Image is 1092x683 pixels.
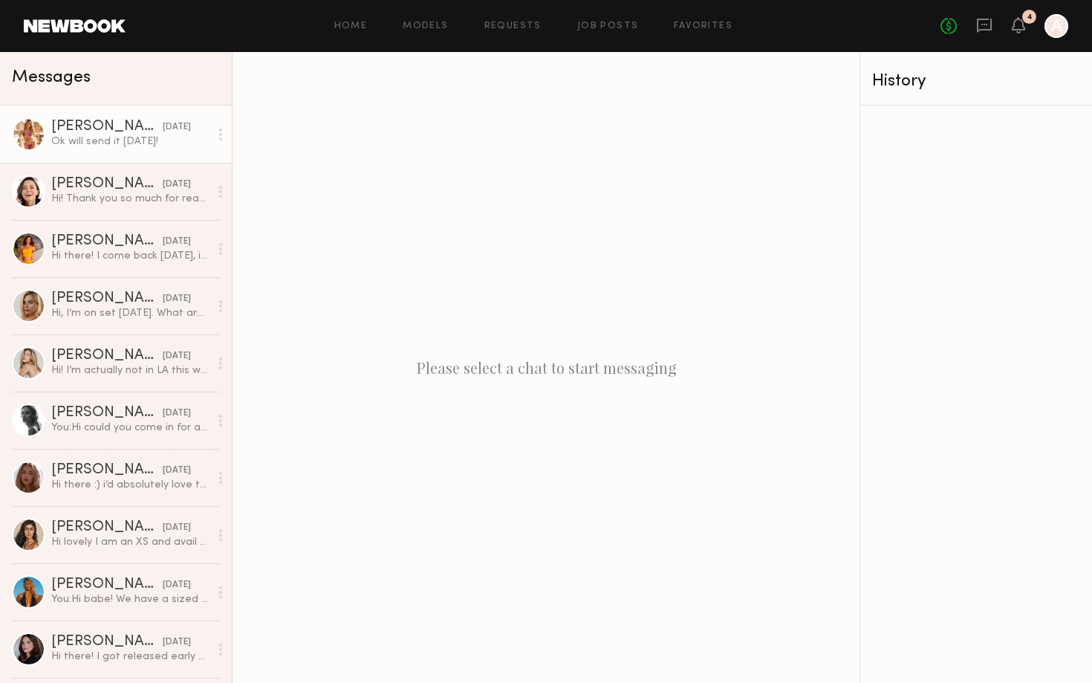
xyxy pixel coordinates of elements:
div: History [872,73,1080,90]
div: Hi there! I got released early and I’m heading home now. Is there the ful number I can get an cal... [51,650,209,664]
div: [DATE] [163,349,191,363]
div: [DATE] [163,407,191,421]
div: [PERSON_NAME] [51,291,163,306]
div: [DATE] [163,578,191,592]
div: [PERSON_NAME] [51,349,163,363]
div: [DATE] [163,292,191,306]
div: You: Hi babe! We have a sized focused shoot coming up in October and Need an XS Model. Would you ... [51,592,209,606]
div: Hi there :) i’d absolutely love to come in i don’t consider my self and XS though. let me know yo... [51,478,209,492]
div: [DATE] [163,120,191,135]
div: 4 [1027,13,1033,22]
div: Please select a chat to start messaging [233,52,859,683]
a: Favorites [674,22,732,31]
div: Hi, I’m on set [DATE]. What are the details of the shoot? Rate, usage, etc? I typically have 3-4 ... [51,306,209,320]
div: [PERSON_NAME] [51,177,163,192]
a: A [1044,14,1068,38]
div: Hi there! I come back [DATE], in the morning :-) [51,249,209,263]
div: Hi! Thank you so much for reaching out! I’m available [DATE] and would love to confirm. I’m just ... [51,192,209,206]
div: [DATE] [163,235,191,249]
div: [PERSON_NAME] [51,463,163,478]
span: Messages [12,69,91,86]
div: [PERSON_NAME] [51,520,163,535]
div: [PERSON_NAME] [51,577,163,592]
a: Job Posts [577,22,639,31]
div: [PERSON_NAME] [51,406,163,421]
div: [DATE] [163,464,191,478]
div: Ok will send it [DATE]! [51,135,209,149]
a: Models [403,22,448,31]
a: Home [334,22,368,31]
div: [PERSON_NAME] [51,635,163,650]
div: Hi lovely I am an XS and avail anytime after weds! Just in nyc until then [51,535,209,549]
div: [DATE] [163,521,191,535]
div: You: Hi could you come in for a casting [DATE] or [DATE] in [GEOGRAPHIC_DATA]? We have a shoot [D... [51,421,209,435]
a: Requests [484,22,542,31]
div: [DATE] [163,178,191,192]
div: [PERSON_NAME] [51,120,163,135]
div: Hi! I’m actually not in LA this week unfortunately [51,363,209,378]
div: [DATE] [163,635,191,650]
div: [PERSON_NAME] [51,234,163,249]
